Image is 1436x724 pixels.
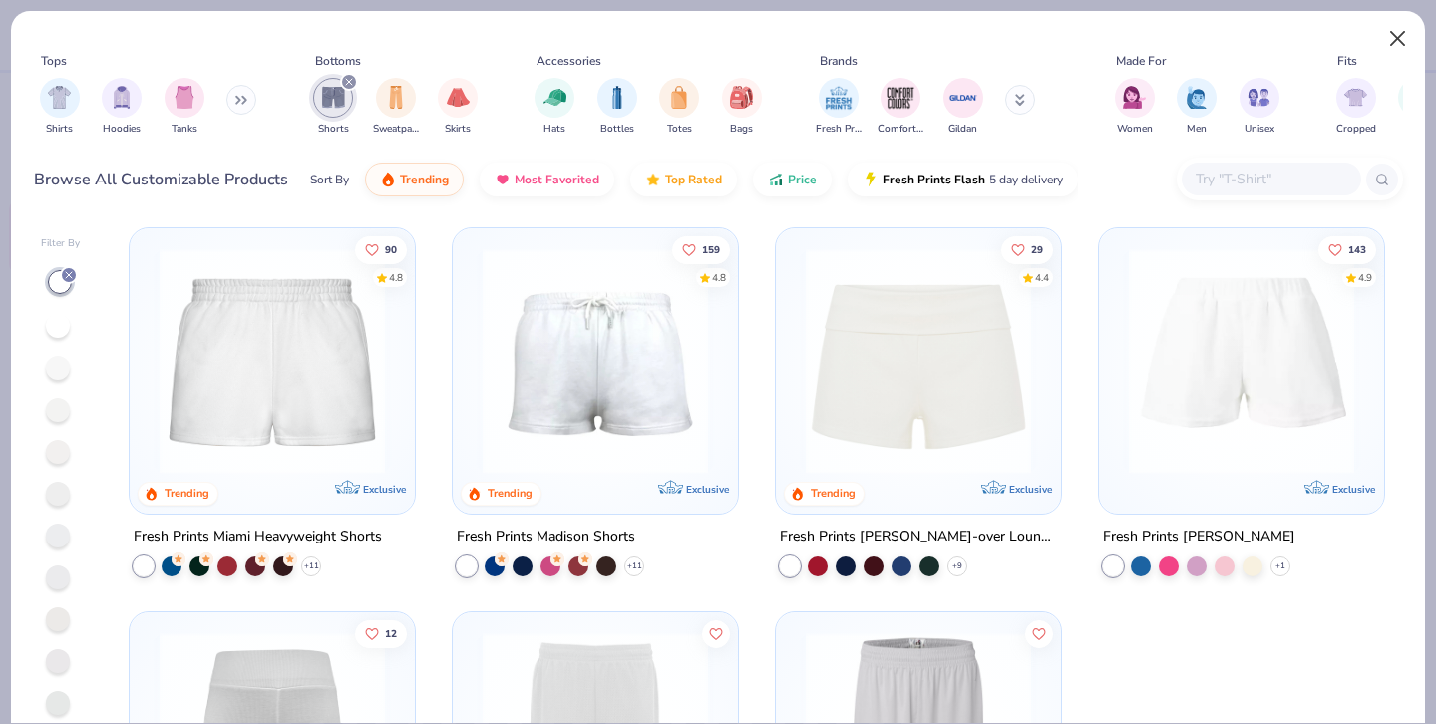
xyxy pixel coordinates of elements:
div: filter for Hoodies [102,78,142,137]
div: filter for Comfort Colors [878,78,923,137]
button: Price [753,163,832,196]
img: Men Image [1186,86,1208,109]
div: Fits [1337,52,1357,70]
span: 159 [702,244,720,254]
img: Fresh Prints Image [824,83,854,113]
span: Price [788,172,817,187]
img: afb1a4e1-410f-4ef9-a9a1-f634a3bf2c05 [473,248,718,474]
img: Skirts Image [447,86,470,109]
button: filter button [597,78,637,137]
div: 4.9 [1358,270,1372,285]
button: filter button [878,78,923,137]
span: Top Rated [665,172,722,187]
button: Like [356,235,408,263]
button: Top Rated [630,163,737,196]
button: filter button [373,78,419,137]
div: filter for Sweatpants [373,78,419,137]
img: Sweatpants Image [385,86,407,109]
span: Men [1187,122,1207,137]
span: 12 [386,628,398,638]
span: Totes [667,122,692,137]
img: e03c1d32-1478-43eb-b197-8e0c1ae2b0d4 [1119,248,1364,474]
div: Fresh Prints [PERSON_NAME]-over Lounge Shorts [780,525,1057,549]
span: Exclusive [363,483,406,496]
img: most_fav.gif [495,172,511,187]
img: 61d74d79-7687-4239-a5d9-4b7d37a803fb [718,248,963,474]
button: Like [672,235,730,263]
div: Tops [41,52,67,70]
div: Accessories [537,52,601,70]
span: Skirts [445,122,471,137]
span: Women [1117,122,1153,137]
img: Tanks Image [174,86,195,109]
button: filter button [40,78,80,137]
img: TopRated.gif [645,172,661,187]
img: Gildan Image [948,83,978,113]
span: Gildan [948,122,977,137]
button: Close [1379,20,1417,58]
div: Filter By [41,236,81,251]
button: Like [1001,235,1053,263]
div: Fresh Prints Madison Shorts [457,525,635,549]
button: Fresh Prints Flash5 day delivery [848,163,1078,196]
div: filter for Unisex [1240,78,1279,137]
img: Hats Image [543,86,566,109]
div: Fresh Prints [PERSON_NAME] [1103,525,1295,549]
button: filter button [1115,78,1155,137]
div: filter for Men [1177,78,1217,137]
img: Totes Image [668,86,690,109]
button: filter button [1336,78,1376,137]
div: filter for Skirts [438,78,478,137]
span: Exclusive [686,483,729,496]
button: filter button [1177,78,1217,137]
button: filter button [165,78,204,137]
div: 4.4 [1035,270,1049,285]
span: Exclusive [1331,483,1374,496]
span: Bags [730,122,753,137]
span: Shorts [318,122,349,137]
div: filter for Shorts [313,78,353,137]
div: Browse All Customizable Products [34,168,288,191]
div: filter for Hats [535,78,574,137]
div: Bottoms [315,52,361,70]
span: Bottles [600,122,634,137]
span: + 11 [627,560,642,572]
button: filter button [659,78,699,137]
img: Shirts Image [48,86,71,109]
span: Most Favorited [515,172,599,187]
span: 90 [386,244,398,254]
div: filter for Cropped [1336,78,1376,137]
span: Hoodies [103,122,141,137]
button: Like [1025,619,1053,647]
button: Trending [365,163,464,196]
div: Sort By [310,171,349,188]
div: filter for Bottles [597,78,637,137]
img: Shorts Image [322,86,345,109]
span: Shirts [46,122,73,137]
span: Cropped [1336,122,1376,137]
span: Fresh Prints [816,122,862,137]
span: 5 day delivery [989,169,1063,191]
div: filter for Gildan [943,78,983,137]
span: + 11 [304,560,319,572]
span: Unisex [1245,122,1274,137]
div: Made For [1116,52,1166,70]
button: filter button [722,78,762,137]
div: filter for Shirts [40,78,80,137]
div: 4.8 [712,270,726,285]
img: Unisex Image [1248,86,1270,109]
span: 143 [1348,244,1366,254]
button: Like [356,619,408,647]
span: + 9 [952,560,962,572]
button: Like [1318,235,1376,263]
img: Bags Image [730,86,752,109]
button: filter button [943,78,983,137]
img: 7a9c5d15-53a4-4259-b6a7-66b4b599282c [796,248,1041,474]
span: + 1 [1275,560,1285,572]
span: Tanks [172,122,197,137]
span: Exclusive [1009,483,1052,496]
button: filter button [1240,78,1279,137]
div: filter for Women [1115,78,1155,137]
div: filter for Tanks [165,78,204,137]
span: Trending [400,172,449,187]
